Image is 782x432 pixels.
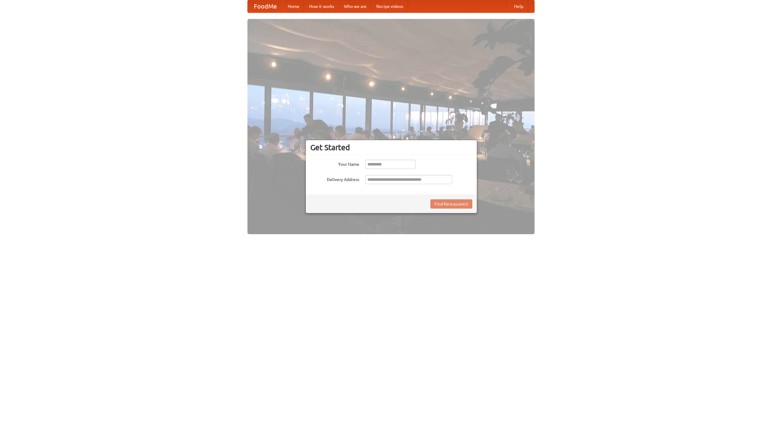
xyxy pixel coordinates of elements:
label: Delivery Address [310,175,359,183]
a: Who we are [339,0,371,13]
a: How it works [304,0,339,13]
button: Find Restaurants! [430,199,472,209]
a: Home [283,0,304,13]
label: Your Name [310,160,359,167]
h3: Get Started [310,143,472,152]
a: FoodMe [248,0,283,13]
a: Recipe videos [371,0,408,13]
a: Help [509,0,528,13]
